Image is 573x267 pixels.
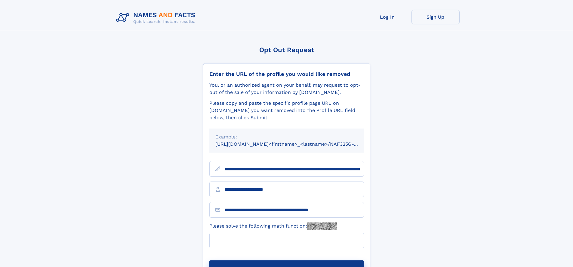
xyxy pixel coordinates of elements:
[209,100,364,121] div: Please copy and paste the specific profile page URL on [DOMAIN_NAME] you want removed into the Pr...
[215,133,358,141] div: Example:
[411,10,460,24] a: Sign Up
[215,141,375,147] small: [URL][DOMAIN_NAME]<firstname>_<lastname>/NAF325G-xxxxxxxx
[209,222,337,230] label: Please solve the following math function:
[203,46,370,54] div: Opt Out Request
[209,82,364,96] div: You, or an authorized agent on your behalf, may request to opt-out of the sale of your informatio...
[114,10,200,26] img: Logo Names and Facts
[363,10,411,24] a: Log In
[209,71,364,77] div: Enter the URL of the profile you would like removed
